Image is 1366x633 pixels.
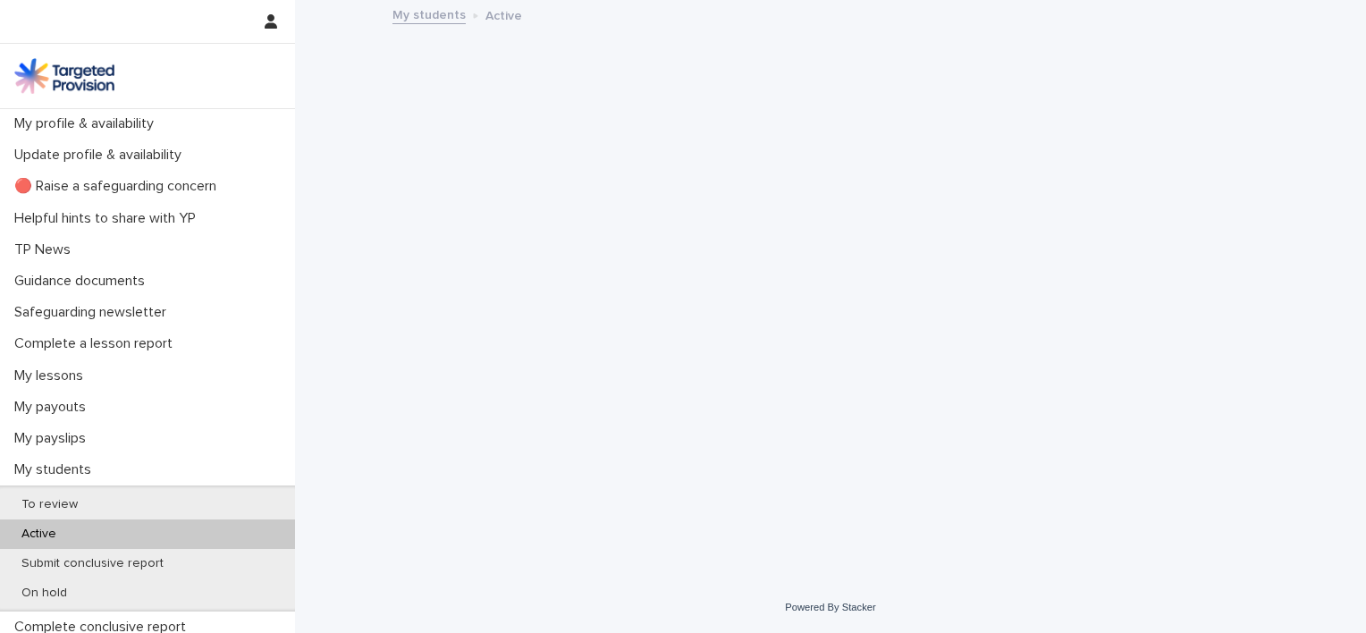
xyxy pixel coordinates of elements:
[7,399,100,416] p: My payouts
[392,4,466,24] a: My students
[7,210,210,227] p: Helpful hints to share with YP
[14,58,114,94] img: M5nRWzHhSzIhMunXDL62
[7,461,105,478] p: My students
[7,304,181,321] p: Safeguarding newsletter
[7,586,81,601] p: On hold
[7,241,85,258] p: TP News
[485,4,522,24] p: Active
[785,602,875,612] a: Powered By Stacker
[7,367,97,384] p: My lessons
[7,556,178,571] p: Submit conclusive report
[7,147,196,164] p: Update profile & availability
[7,178,231,195] p: 🔴 Raise a safeguarding concern
[7,527,71,542] p: Active
[7,273,159,290] p: Guidance documents
[7,335,187,352] p: Complete a lesson report
[7,497,92,512] p: To review
[7,115,168,132] p: My profile & availability
[7,430,100,447] p: My payslips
